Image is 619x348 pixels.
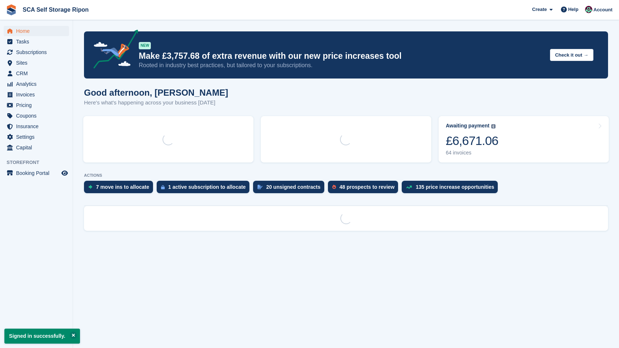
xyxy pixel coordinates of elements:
p: Signed in successfully. [4,329,80,344]
a: menu [4,68,69,79]
a: 1 active subscription to allocate [157,181,253,197]
div: 135 price increase opportunities [416,184,494,190]
span: CRM [16,68,60,79]
a: menu [4,26,69,36]
div: Awaiting payment [446,123,490,129]
a: 135 price increase opportunities [402,181,501,197]
a: menu [4,47,69,57]
span: Storefront [7,159,73,166]
a: menu [4,142,69,153]
img: Sam Chapman [585,6,592,13]
a: menu [4,89,69,100]
a: menu [4,132,69,142]
h1: Good afternoon, [PERSON_NAME] [84,88,228,97]
span: Account [593,6,612,14]
img: active_subscription_to_allocate_icon-d502201f5373d7db506a760aba3b589e785aa758c864c3986d89f69b8ff3... [161,185,165,190]
span: Tasks [16,37,60,47]
img: stora-icon-8386f47178a22dfd0bd8f6a31ec36ba5ce8667c1dd55bd0f319d3a0aa187defe.svg [6,4,17,15]
a: menu [4,79,69,89]
a: SCA Self Storage Ripon [20,4,92,16]
span: Subscriptions [16,47,60,57]
div: 48 prospects to review [340,184,395,190]
span: Help [568,6,578,13]
img: move_ins_to_allocate_icon-fdf77a2bb77ea45bf5b3d319d69a93e2d87916cf1d5bf7949dd705db3b84f3ca.svg [88,185,92,189]
button: Check it out → [550,49,593,61]
p: Make £3,757.68 of extra revenue with our new price increases tool [139,51,544,61]
a: 48 prospects to review [328,181,402,197]
span: Insurance [16,121,60,131]
div: 20 unsigned contracts [266,184,321,190]
span: Sites [16,58,60,68]
p: ACTIONS [84,173,608,178]
a: menu [4,58,69,68]
div: £6,671.06 [446,133,498,148]
span: Analytics [16,79,60,89]
span: Pricing [16,100,60,110]
span: Coupons [16,111,60,121]
a: menu [4,100,69,110]
a: menu [4,168,69,178]
a: menu [4,37,69,47]
span: Create [532,6,547,13]
div: NEW [139,42,151,49]
p: Here's what's happening across your business [DATE] [84,99,228,107]
img: prospect-51fa495bee0391a8d652442698ab0144808aea92771e9ea1ae160a38d050c398.svg [332,185,336,189]
span: Capital [16,142,60,153]
a: Awaiting payment £6,671.06 64 invoices [439,116,609,162]
div: 7 move ins to allocate [96,184,149,190]
a: menu [4,111,69,121]
a: 20 unsigned contracts [253,181,328,197]
a: 7 move ins to allocate [84,181,157,197]
span: Settings [16,132,60,142]
a: menu [4,121,69,131]
img: price-adjustments-announcement-icon-8257ccfd72463d97f412b2fc003d46551f7dbcb40ab6d574587a9cd5c0d94... [87,30,138,71]
img: contract_signature_icon-13c848040528278c33f63329250d36e43548de30e8caae1d1a13099fd9432cc5.svg [257,185,263,189]
div: 1 active subscription to allocate [168,184,246,190]
img: price_increase_opportunities-93ffe204e8149a01c8c9dc8f82e8f89637d9d84a8eef4429ea346261dce0b2c0.svg [406,186,412,189]
span: Invoices [16,89,60,100]
p: Rooted in industry best practices, but tailored to your subscriptions. [139,61,544,69]
a: Preview store [60,169,69,177]
img: icon-info-grey-7440780725fd019a000dd9b08b2336e03edf1995a4989e88bcd33f0948082b44.svg [491,124,496,129]
span: Booking Portal [16,168,60,178]
span: Home [16,26,60,36]
div: 64 invoices [446,150,498,156]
